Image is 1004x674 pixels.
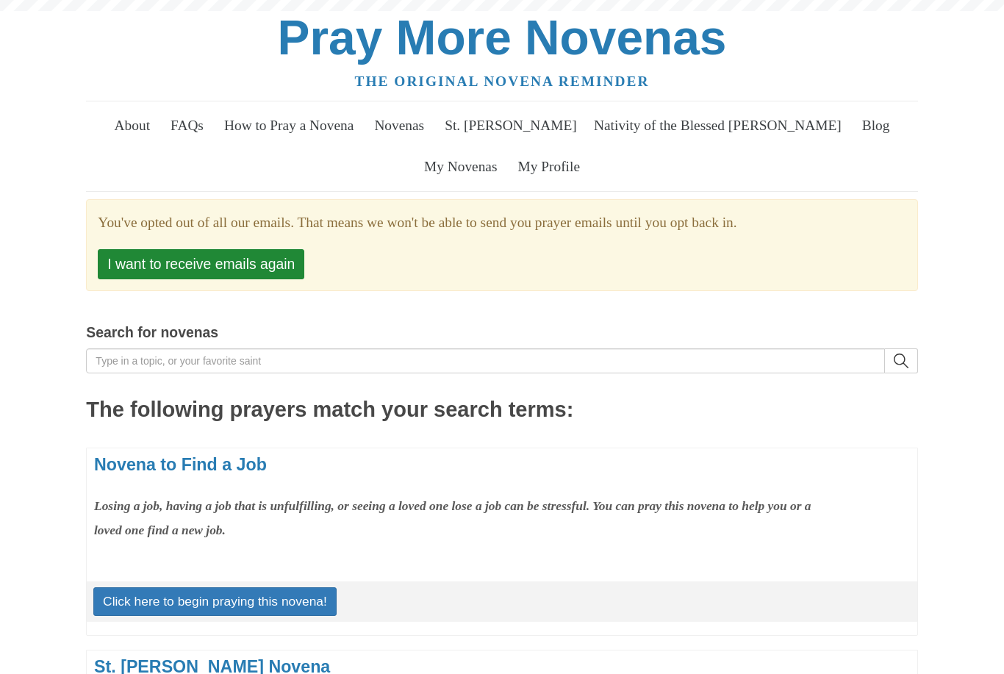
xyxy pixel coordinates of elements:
a: Click here to begin praying this novena! [93,587,337,615]
a: Novenas [366,105,433,146]
button: I want to receive emails again [98,249,304,279]
a: How to Pray a Novena [215,105,362,146]
a: Blog [853,105,898,146]
a: About [106,105,159,146]
button: search [885,348,918,373]
section: You've opted out of all our emails. That means we won't be able to send you prayer emails until y... [98,211,906,235]
input: Type in a topic, or your favorite saint [86,348,884,373]
label: Search for novenas [86,320,218,345]
a: St. [PERSON_NAME] [437,105,586,146]
a: Pray More Novenas [278,10,727,65]
a: The original novena reminder [355,74,650,89]
h2: The following prayers match your search terms: [86,398,917,422]
a: FAQs [162,105,212,146]
strong: Losing a job, having a job that is unfulfilling, or seeing a loved one lose a job can be stressfu... [94,498,811,537]
a: My Novenas [415,146,506,187]
a: My Profile [509,146,589,187]
a: Novena to Find a Job [94,455,267,474]
a: Nativity of the Blessed [PERSON_NAME] [585,105,850,146]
